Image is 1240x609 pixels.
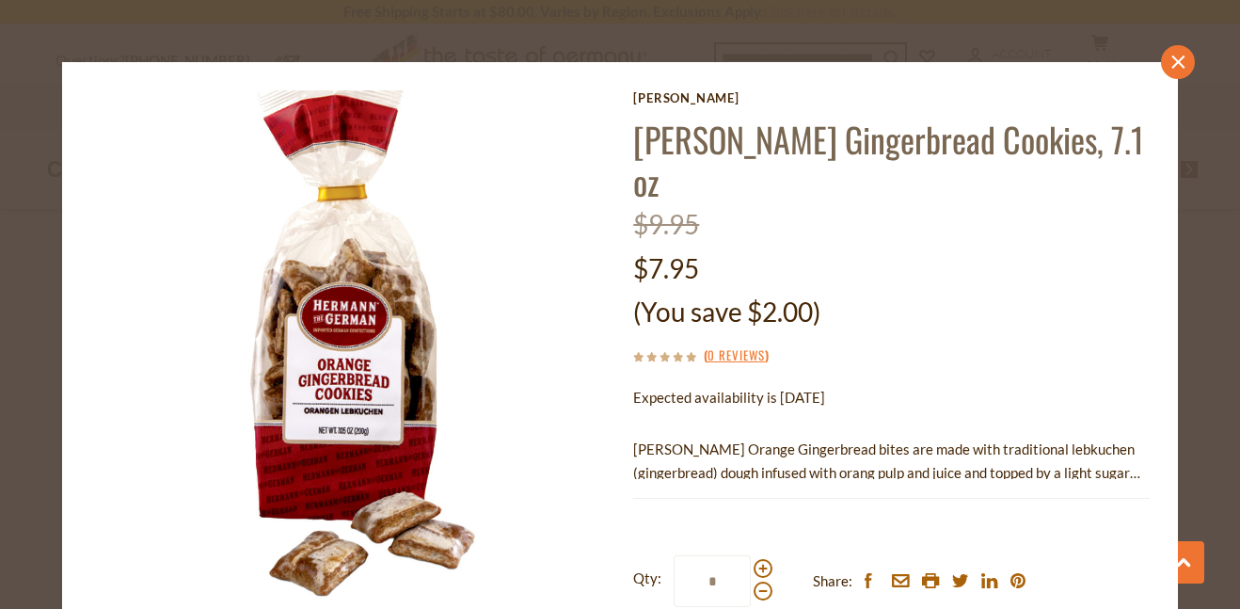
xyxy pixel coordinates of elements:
[704,345,769,364] span: ( )
[633,252,699,284] span: $7.95
[90,90,607,607] img: Hermann Orange Gingerbread Cookies, 7.1 oz
[633,114,1144,206] a: [PERSON_NAME] Gingerbread Cookies, 7.1 oz
[633,296,820,328] span: (You save $2.00)
[633,208,699,240] span: $9.95
[633,386,1150,409] p: Expected availability is [DATE]
[813,569,852,593] span: Share:
[633,438,1150,485] p: [PERSON_NAME] Orange Gingerbread bites are made with traditional lebkuchen (gingerbread) dough in...
[674,555,751,607] input: Qty:
[707,345,765,366] a: 0 Reviews
[633,90,1150,105] a: [PERSON_NAME]
[633,567,661,590] strong: Qty:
